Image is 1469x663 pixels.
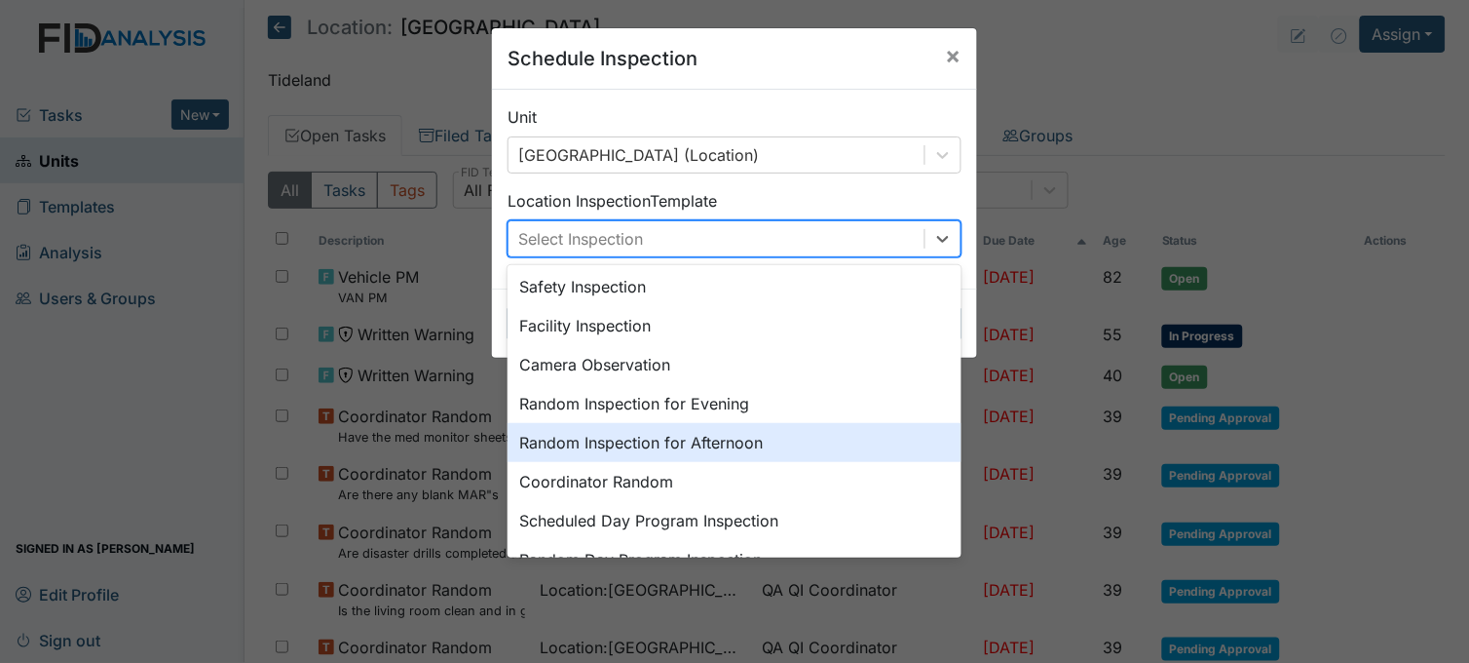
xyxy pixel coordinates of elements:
div: Camera Observation [508,345,961,384]
button: Close [930,28,977,83]
div: Random Inspection for Evening [508,384,961,423]
label: Unit [508,105,537,129]
div: Select Inspection [518,227,643,251]
div: Facility Inspection [508,306,961,345]
div: Scheduled Day Program Inspection [508,501,961,540]
h5: Schedule Inspection [508,44,697,73]
div: Coordinator Random [508,462,961,501]
div: [GEOGRAPHIC_DATA] (Location) [518,143,759,167]
span: × [946,41,961,69]
div: Random Inspection for Afternoon [508,423,961,462]
div: Safety Inspection [508,267,961,306]
div: Random Day Program Inspection [508,540,961,579]
label: Location Inspection Template [508,189,717,213]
